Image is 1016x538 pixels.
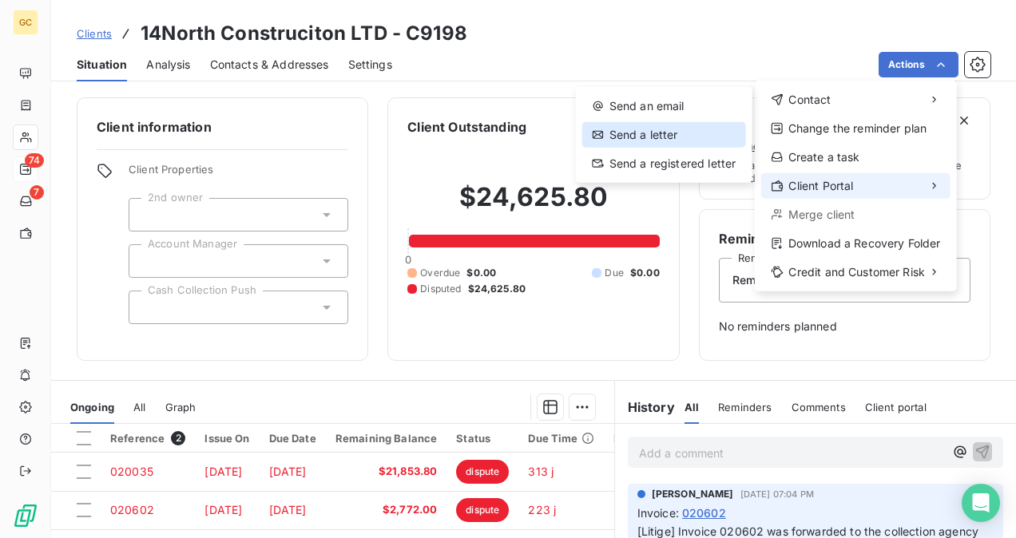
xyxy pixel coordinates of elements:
div: Send a letter [582,122,746,148]
div: Send an email [582,93,746,119]
span: Client Portal [788,178,853,194]
span: Contact [788,92,831,108]
div: Actions [755,81,957,291]
div: Merge client [761,202,951,227]
div: Download a Recovery Folder [761,231,951,256]
div: Create a task [761,144,951,170]
div: Change the reminder plan [761,116,951,141]
div: Send a registered letter [582,151,746,176]
span: Credit and Customer Risk [788,264,925,280]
